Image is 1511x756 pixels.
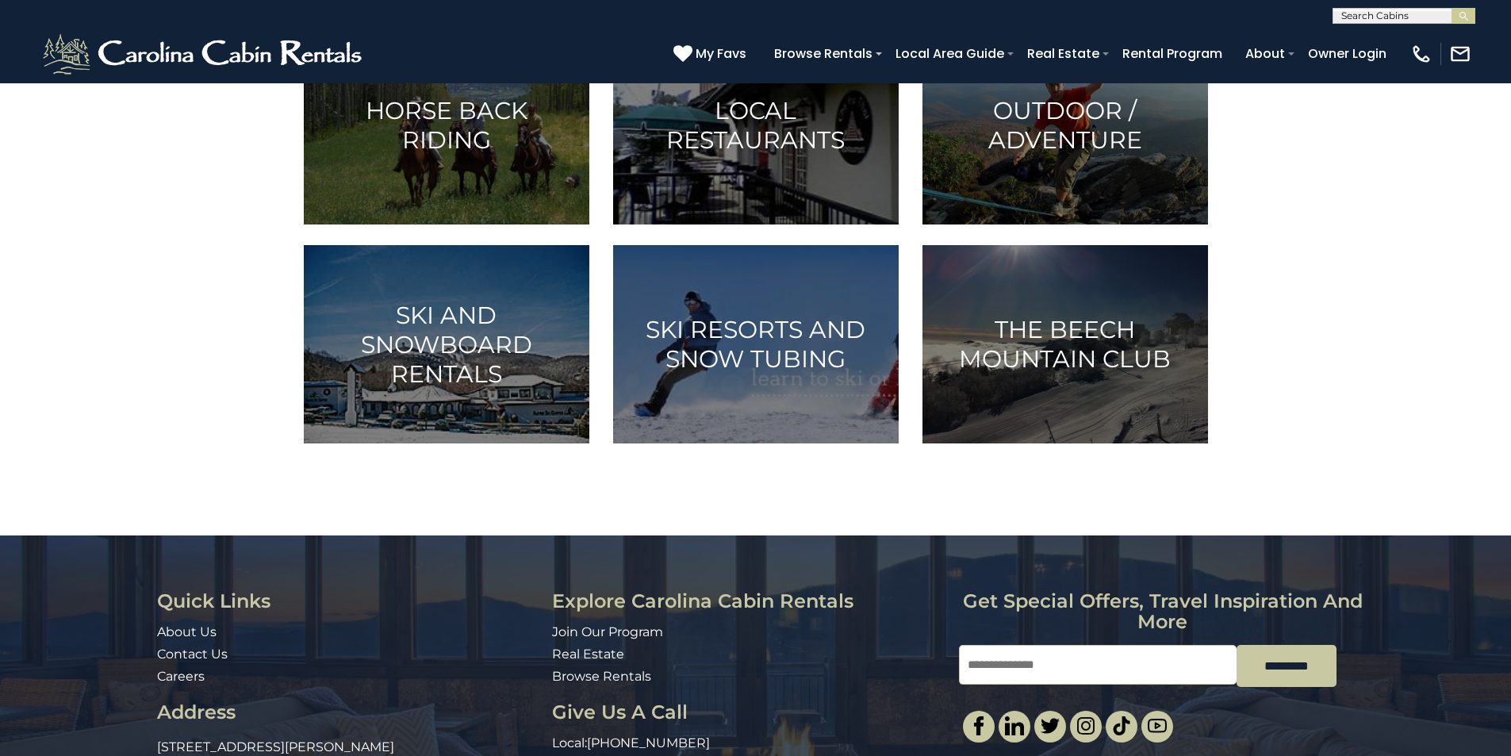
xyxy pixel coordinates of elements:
[633,315,879,374] h3: Ski Resorts and Snow Tubing
[633,96,879,155] h3: Local Restaurants
[157,702,540,723] h3: Address
[922,245,1208,443] a: The Beech Mountain Club
[304,245,589,443] a: Ski and Snowboard Rentals
[673,44,750,64] a: My Favs
[324,301,570,389] h3: Ski and Snowboard Rentals
[1449,43,1471,65] img: mail-regular-white.png
[888,40,1012,67] a: Local Area Guide
[613,245,899,443] a: Ski Resorts and Snow Tubing
[304,26,589,224] a: Horse Back Riding
[587,735,710,750] a: [PHONE_NUMBER]
[1005,716,1024,735] img: linkedin-single.svg
[1300,40,1394,67] a: Owner Login
[1237,40,1293,67] a: About
[552,591,947,612] h3: Explore Carolina Cabin Rentals
[1148,716,1167,735] img: youtube-light.svg
[942,96,1188,155] h3: Outdoor / Adventure
[1410,43,1432,65] img: phone-regular-white.png
[552,702,947,723] h3: Give Us A Call
[157,669,205,684] a: Careers
[959,591,1366,633] h3: Get special offers, travel inspiration and more
[922,26,1208,224] a: Outdoor / Adventure
[766,40,880,67] a: Browse Rentals
[969,716,988,735] img: facebook-single.svg
[157,647,228,662] a: Contact Us
[1019,40,1107,67] a: Real Estate
[552,624,663,639] a: Join Our Program
[40,30,369,78] img: White-1-2.png
[942,315,1188,374] h3: The Beech Mountain Club
[157,624,217,639] a: About Us
[613,26,899,224] a: Local Restaurants
[696,44,746,63] span: My Favs
[1076,716,1095,735] img: instagram-single.svg
[552,669,651,684] a: Browse Rentals
[552,647,624,662] a: Real Estate
[157,591,540,612] h3: Quick Links
[552,735,947,753] p: Local:
[1041,716,1060,735] img: twitter-single.svg
[1114,40,1230,67] a: Rental Program
[1112,716,1131,735] img: tiktok.svg
[324,96,570,155] h3: Horse Back Riding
